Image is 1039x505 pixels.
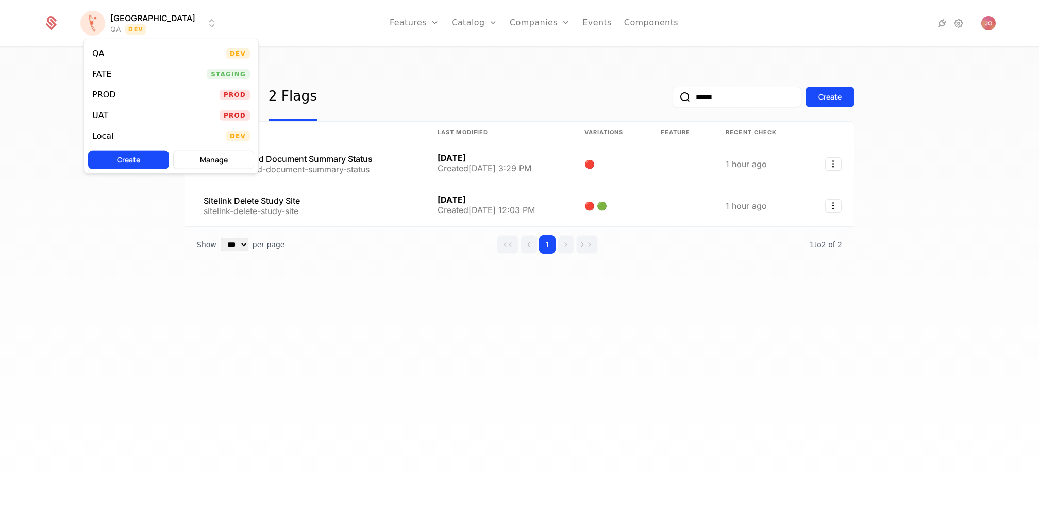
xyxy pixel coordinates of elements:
span: Dev [226,48,250,59]
div: Local [92,132,113,140]
span: Prod [220,110,250,121]
div: FATE [92,70,111,78]
button: Select action [825,199,842,213]
div: UAT [92,111,108,120]
button: Manage [173,151,254,169]
div: PROD [92,91,116,99]
div: QA [92,50,105,58]
span: Dev [226,131,250,141]
span: Staging [207,69,250,79]
button: Create [88,151,169,169]
button: Select action [825,157,842,171]
div: Select environment [83,39,259,174]
span: Prod [220,90,250,100]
